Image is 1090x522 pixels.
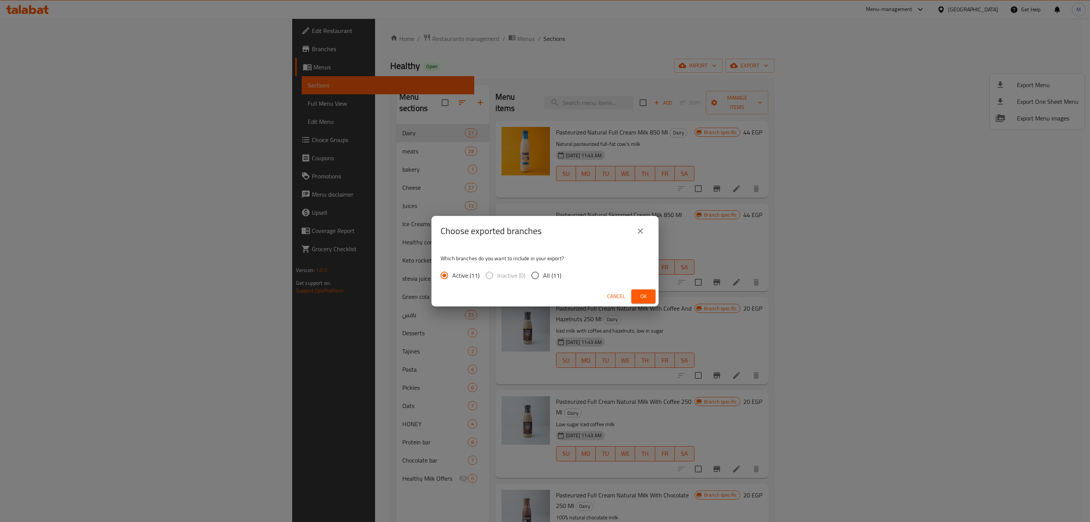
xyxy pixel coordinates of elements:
span: Active (11) [452,271,480,280]
span: All (11) [543,271,561,280]
button: Cancel [604,289,628,303]
h2: Choose exported branches [441,225,542,237]
span: Ok [637,292,649,301]
button: close [631,222,649,240]
span: Inactive (0) [497,271,525,280]
span: Cancel [607,292,625,301]
button: Ok [631,289,656,303]
p: Which branches do you want to include in your export? [441,255,649,262]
